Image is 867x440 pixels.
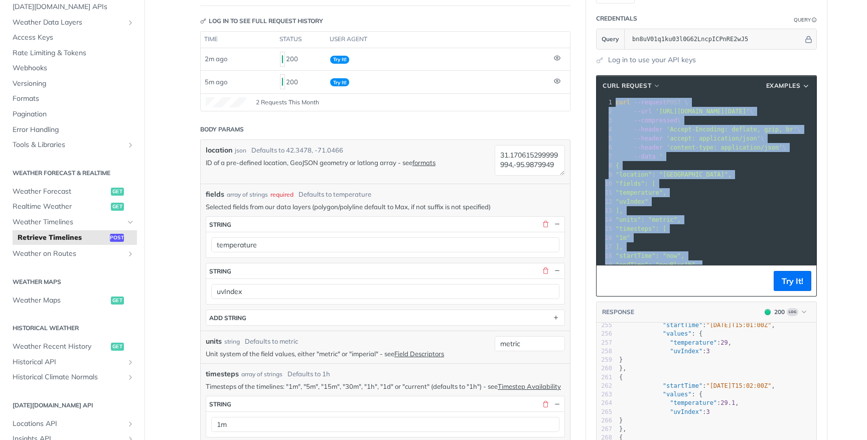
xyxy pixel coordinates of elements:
span: { [616,162,619,169]
button: string [206,217,564,232]
p: Unit system of the field values, either "metric" or "imperial" - see [206,349,490,358]
th: time [201,32,276,48]
svg: Key [200,18,206,24]
i: Information [812,18,817,23]
div: 13 [597,206,614,215]
span: } [619,417,623,424]
span: "uvIndex" [616,198,648,205]
textarea: 31.170615299999994,-95.9879949 [495,145,565,176]
span: "uvIndex" [670,348,702,355]
button: Show subpages for Historical API [126,358,134,366]
button: Show subpages for Locations API [126,420,134,428]
span: --compressed [634,117,677,124]
div: required [270,190,294,199]
div: 19 [597,260,614,269]
div: 200 [774,308,785,317]
span: "values" [663,391,692,398]
a: Historical Climate NormalsShow subpages for Historical Climate Normals [8,370,137,385]
span: "location": "[GEOGRAPHIC_DATA]", [616,171,732,178]
span: Rate Limiting & Tokens [13,48,134,58]
div: Defaults to 1h [287,369,330,379]
span: 29 [720,339,728,346]
button: Show subpages for Weather Data Layers [126,19,134,27]
div: Log in to see full request history [200,17,323,26]
label: units [206,336,222,347]
span: Webhooks [13,63,134,73]
span: 'accept: application/json' [666,135,761,142]
div: 15 [597,224,614,233]
button: Hide [552,220,561,229]
button: Copy to clipboard [602,273,616,288]
span: Formats [13,94,134,104]
span: "units": "metric", [616,216,681,223]
button: 200200Log [760,307,811,317]
div: Body Params [200,125,244,134]
a: Access Keys [8,30,137,45]
div: 14 [597,215,614,224]
span: Realtime Weather [13,202,108,212]
span: Query [602,35,619,44]
div: 2 [597,107,614,116]
div: 12 [597,197,614,206]
h2: Weather Maps [8,277,137,286]
span: cURL Request [603,81,651,90]
div: 259 [597,356,612,364]
span: Locations API [13,419,124,429]
span: "temperature" [670,339,717,346]
div: 4 [597,125,614,134]
div: 10 [597,179,614,188]
span: get [111,297,124,305]
a: Log in to use your API keys [608,55,696,65]
span: Log [787,308,798,316]
div: 18 [597,251,614,260]
a: Retrieve Timelinespost [13,230,137,245]
div: string [209,221,231,228]
a: Weather on RoutesShow subpages for Weather on Routes [8,246,137,261]
button: string [206,396,564,411]
a: Versioning [8,76,137,91]
span: : [619,408,710,415]
span: 'Accept-Encoding: deflate, gzip, br' [666,126,797,133]
span: 3 [706,348,709,355]
div: 263 [597,390,612,399]
span: --header [634,135,663,142]
span: : , [619,322,775,329]
span: 200 [765,309,771,315]
div: 256 [597,330,612,338]
span: Try It! [330,56,349,64]
button: Delete [541,220,550,229]
span: ], [616,243,623,250]
span: "startTime" [663,322,702,329]
span: 29.1 [720,399,735,406]
span: "fields": [ [616,180,655,187]
span: "temperature" [670,399,717,406]
span: Retrieve Timelines [18,233,107,243]
div: Defaults to 42.3478, -71.0466 [251,145,343,156]
div: 200 [280,51,322,68]
span: post [110,234,124,242]
div: string [209,267,231,275]
div: array of strings [227,190,268,199]
div: array of strings [241,370,282,379]
div: 264 [597,399,612,407]
div: 8 [597,161,614,170]
div: 5 [597,134,614,143]
span: Historical API [13,357,124,367]
a: Formats [8,91,137,106]
span: Try It! [330,78,349,86]
span: : , [619,399,739,406]
span: 200 [282,78,283,86]
span: Versioning [13,79,134,89]
div: 255 [597,321,612,330]
div: 260 [597,364,612,373]
span: POST \ [616,99,688,106]
span: }, [619,365,627,372]
a: formats [412,159,436,167]
span: 200 [282,55,283,63]
span: \ [616,135,764,142]
div: string [209,400,231,408]
span: Weather Maps [13,296,108,306]
div: 258 [597,347,612,356]
div: 266 [597,416,612,425]
span: \ [616,126,801,133]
